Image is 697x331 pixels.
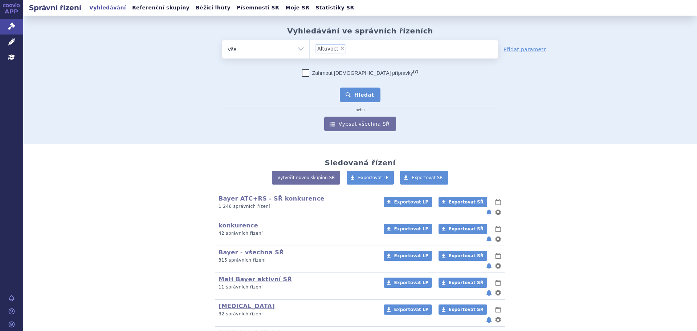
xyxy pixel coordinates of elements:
[439,224,487,234] a: Exportovat SŘ
[302,69,418,77] label: Zahrnout [DEMOGRAPHIC_DATA] přípravky
[494,262,502,270] button: nastavení
[219,311,374,317] p: 32 správních řízení
[412,175,443,180] span: Exportovat SŘ
[358,175,389,180] span: Exportovat LP
[494,208,502,217] button: nastavení
[384,197,432,207] a: Exportovat LP
[384,224,432,234] a: Exportovat LP
[283,3,311,13] a: Moje SŘ
[219,222,258,229] a: konkurence
[439,304,487,315] a: Exportovat SŘ
[394,280,428,285] span: Exportovat LP
[494,305,502,314] button: lhůty
[384,304,432,315] a: Exportovat LP
[219,276,292,283] a: MaH Bayer aktivní SŘ
[485,288,493,297] button: notifikace
[400,171,448,185] a: Exportovat SŘ
[494,225,502,233] button: lhůty
[504,46,546,53] a: Přidat parametr
[449,307,484,312] span: Exportovat SŘ
[193,3,233,13] a: Běžící lhůty
[235,3,281,13] a: Písemnosti SŘ
[324,117,396,131] a: Vypsat všechna SŘ
[494,278,502,287] button: lhůty
[449,226,484,231] span: Exportovat SŘ
[219,230,374,237] p: 42 správních řízení
[287,27,433,35] h2: Vyhledávání ve správních řízeních
[494,198,502,206] button: lhůty
[394,307,428,312] span: Exportovat LP
[347,171,394,185] a: Exportovat LP
[485,262,493,270] button: notifikace
[384,251,432,261] a: Exportovat LP
[219,284,374,290] p: 11 správních řízení
[485,208,493,217] button: notifikace
[340,46,345,51] span: ×
[272,171,340,185] a: Vytvořit novou skupinu SŘ
[219,195,325,202] a: Bayer ATC+RS - SŘ konkurence
[439,278,487,288] a: Exportovat SŘ
[394,199,428,205] span: Exportovat LP
[449,280,484,285] span: Exportovat SŘ
[23,3,87,13] h2: Správní řízení
[413,69,418,74] abbr: (?)
[219,303,275,310] a: [MEDICAL_DATA]
[348,44,352,53] input: Altuvoct
[494,251,502,260] button: lhůty
[340,88,381,102] button: Hledat
[439,251,487,261] a: Exportovat SŘ
[485,235,493,243] button: notifikace
[494,315,502,324] button: nastavení
[449,199,484,205] span: Exportovat SŘ
[439,197,487,207] a: Exportovat SŘ
[130,3,192,13] a: Referenční skupiny
[449,253,484,258] span: Exportovat SŘ
[352,108,368,112] i: nebo
[494,288,502,297] button: nastavení
[219,249,284,256] a: Bayer - všechna SŘ
[485,315,493,324] button: notifikace
[219,203,374,210] p: 1 246 správních řízení
[219,257,374,263] p: 315 správních řízení
[87,3,128,13] a: Vyhledávání
[313,3,356,13] a: Statistiky SŘ
[325,158,395,167] h2: Sledovaná řízení
[317,46,338,51] span: Altuvoct
[394,253,428,258] span: Exportovat LP
[384,278,432,288] a: Exportovat LP
[394,226,428,231] span: Exportovat LP
[494,235,502,243] button: nastavení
